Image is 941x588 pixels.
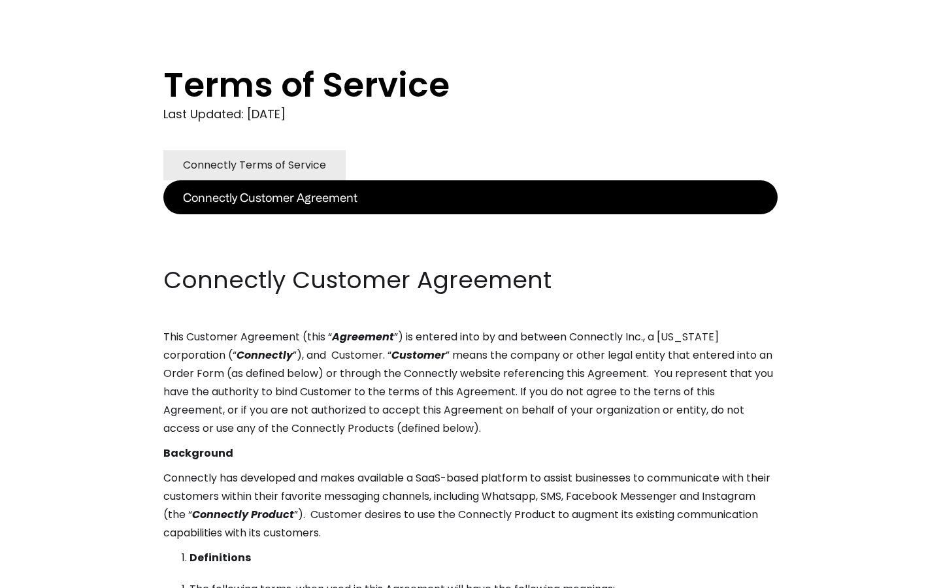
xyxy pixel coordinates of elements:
[163,65,725,105] h1: Terms of Service
[391,348,446,363] em: Customer
[163,469,778,542] p: Connectly has developed and makes available a SaaS-based platform to assist businesses to communi...
[163,105,778,124] div: Last Updated: [DATE]
[183,156,326,174] div: Connectly Terms of Service
[163,239,778,257] p: ‍
[26,565,78,583] ul: Language list
[190,550,251,565] strong: Definitions
[163,214,778,233] p: ‍
[163,264,778,297] h2: Connectly Customer Agreement
[332,329,394,344] em: Agreement
[13,564,78,583] aside: Language selected: English
[192,507,294,522] em: Connectly Product
[183,188,357,206] div: Connectly Customer Agreement
[237,348,293,363] em: Connectly
[163,446,233,461] strong: Background
[163,328,778,438] p: This Customer Agreement (this “ ”) is entered into by and between Connectly Inc., a [US_STATE] co...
